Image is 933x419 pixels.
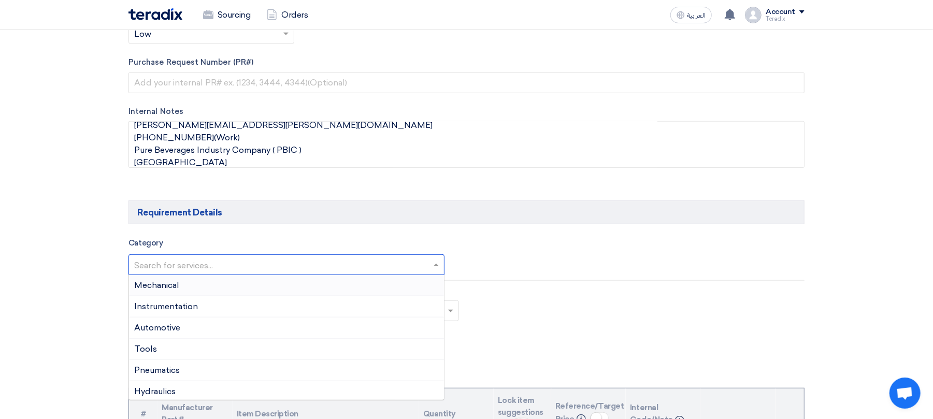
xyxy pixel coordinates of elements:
[128,8,182,20] img: Teradix logo
[259,4,316,26] a: Orders
[128,56,805,68] label: Purchase Request Number (PR#)
[134,280,179,290] span: Mechanical
[128,106,805,118] label: Internal Notes
[128,200,805,224] h5: Requirement Details
[134,386,176,396] span: Hydraulics
[134,301,198,311] span: Instrumentation
[889,378,921,409] a: Open chat
[134,344,157,354] span: Tools
[498,396,543,417] span: Lock item suggestions
[128,73,805,93] input: Add your internal PR# ex. (1234, 3444, 4344)(Optional)
[195,4,259,26] a: Sourcing
[766,8,795,17] div: Account
[745,7,762,23] img: profile_test.png
[670,7,712,23] button: العربية
[134,323,180,333] span: Automotive
[766,16,805,22] div: Teradix
[134,365,180,375] span: Pneumatics
[687,12,706,19] span: العربية
[128,237,163,249] label: Category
